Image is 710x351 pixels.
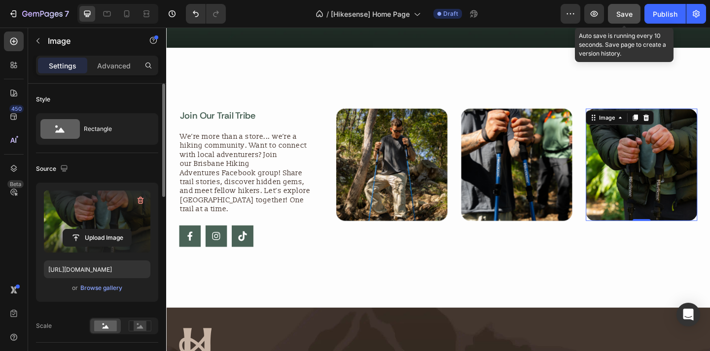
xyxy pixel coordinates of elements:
[49,61,76,71] p: Settings
[84,118,144,140] div: Rectangle
[63,229,132,247] button: Upload Image
[7,180,24,188] div: Beta
[36,321,52,330] div: Scale
[469,94,490,102] div: Image
[4,4,73,24] button: 7
[36,162,70,176] div: Source
[676,303,700,326] div: Open Intercom Messenger
[326,9,329,19] span: /
[48,35,132,47] p: Image
[331,9,410,19] span: [Hikesense] Home Page
[97,61,131,71] p: Advanced
[44,260,150,278] input: https://example.com/image.jpg
[644,4,686,24] button: Publish
[9,105,24,113] div: 450
[321,88,442,210] img: gempages_580697344702415443-baee8b16-db75-4462-94f5-67ebec5daf81.png
[65,8,69,20] p: 7
[72,282,78,294] span: or
[80,284,122,292] div: Browse gallery
[186,4,226,24] div: Undo/Redo
[36,95,50,104] div: Style
[653,9,677,19] div: Publish
[80,283,123,293] button: Browse gallery
[443,9,458,18] span: Draft
[608,4,640,24] button: Save
[616,10,633,18] span: Save
[185,88,306,210] img: gempages_580697344702415443-b6058122-bdac-40fc-8da8-98259c38b030.png
[166,28,710,351] iframe: Design area
[457,88,578,210] img: gempages_580697344702415443-cfea0932-f113-473b-bc55-9d974f7eaaca.png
